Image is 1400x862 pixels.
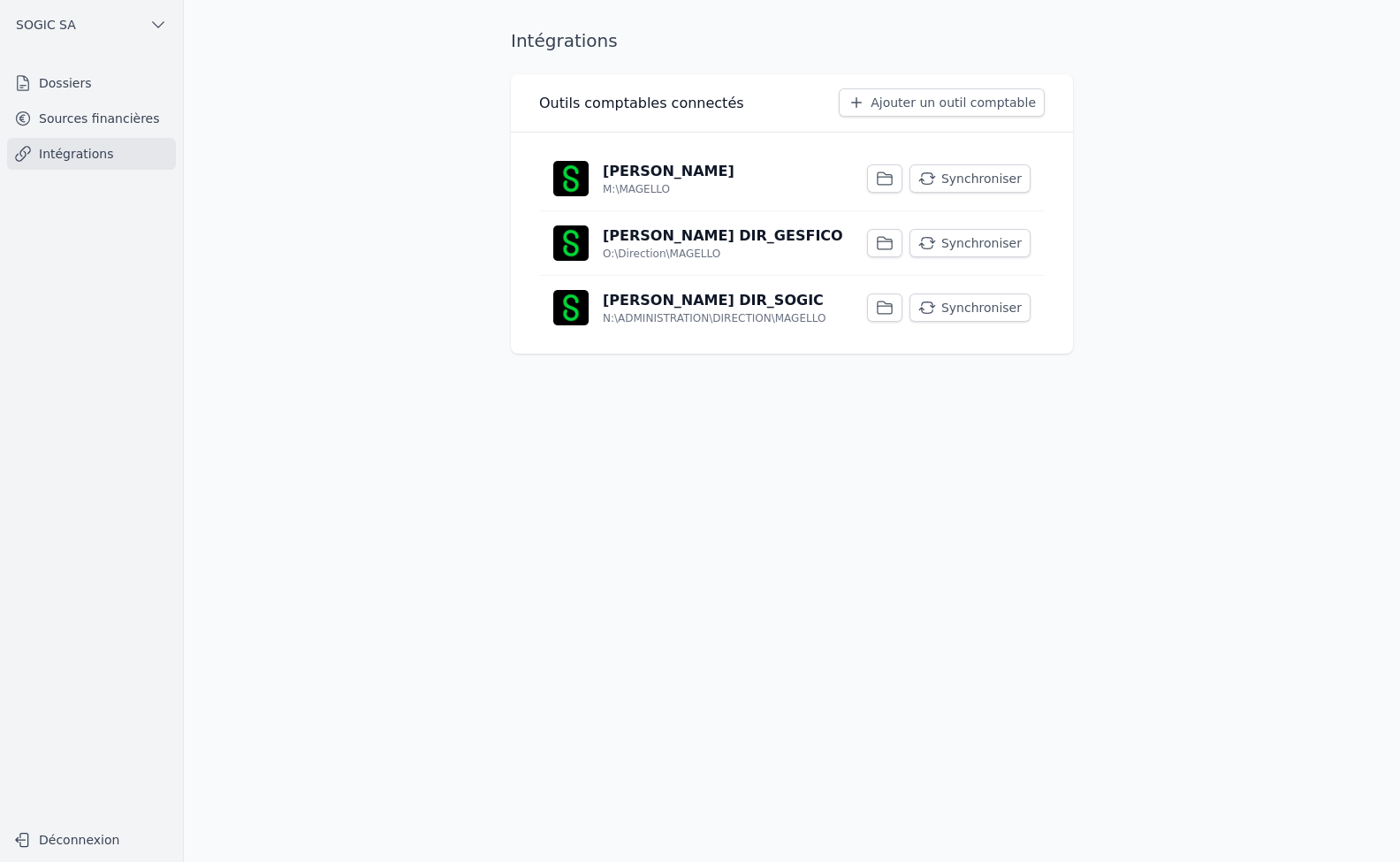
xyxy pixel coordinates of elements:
[7,11,176,39] button: SOGIC SA
[603,247,720,261] p: O:\Direction\MAGELLO
[539,93,744,114] h3: Outils comptables connectés
[603,225,843,247] p: [PERSON_NAME] DIR_GESFICO
[909,164,1031,193] button: Synchroniser
[539,211,1045,275] a: [PERSON_NAME] DIR_GESFICO O:\Direction\MAGELLO Synchroniser
[7,826,176,854] button: Déconnexion
[603,311,826,325] p: N:\ADMINISTRATION\DIRECTION\MAGELLO
[839,88,1045,117] button: Ajouter un outil comptable
[7,103,176,134] a: Sources financières
[7,67,176,99] a: Dossiers
[539,276,1045,339] a: [PERSON_NAME] DIR_SOGIC N:\ADMINISTRATION\DIRECTION\MAGELLO Synchroniser
[603,182,670,196] p: M:\MAGELLO
[909,229,1031,257] button: Synchroniser
[539,147,1045,210] a: [PERSON_NAME] M:\MAGELLO Synchroniser
[7,138,176,170] a: Intégrations
[603,161,734,182] p: [PERSON_NAME]
[909,294,1031,322] button: Synchroniser
[603,290,824,311] p: [PERSON_NAME] DIR_SOGIC
[16,16,76,34] span: SOGIC SA
[511,28,618,53] h1: Intégrations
